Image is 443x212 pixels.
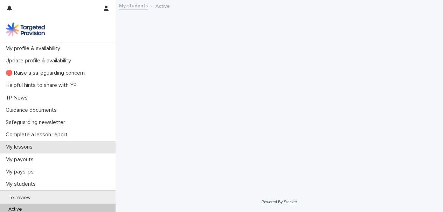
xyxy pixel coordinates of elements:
[3,169,39,175] p: My payslips
[3,70,90,76] p: 🔴 Raise a safeguarding concern
[3,144,38,150] p: My lessons
[3,95,33,101] p: TP News
[3,45,66,52] p: My profile & availability
[6,22,45,36] img: M5nRWzHhSzIhMunXDL62
[3,131,73,138] p: Complete a lesson report
[3,57,77,64] p: Update profile & availability
[3,107,62,114] p: Guidance documents
[3,156,39,163] p: My payouts
[155,2,170,9] p: Active
[3,119,71,126] p: Safeguarding newsletter
[119,1,148,9] a: My students
[262,200,297,204] a: Powered By Stacker
[3,181,41,187] p: My students
[3,82,82,89] p: Helpful hints to share with YP
[3,195,36,201] p: To review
